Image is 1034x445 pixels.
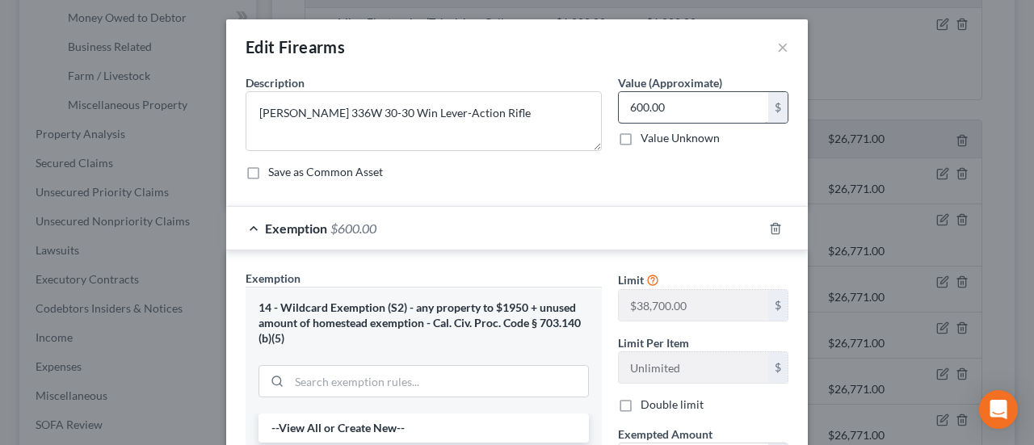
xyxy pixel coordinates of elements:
[979,390,1018,429] div: Open Intercom Messenger
[641,397,704,413] label: Double limit
[619,92,768,123] input: 0.00
[258,414,589,443] li: --View All or Create New--
[330,220,376,236] span: $600.00
[618,74,722,91] label: Value (Approximate)
[619,352,768,383] input: --
[618,334,689,351] label: Limit Per Item
[246,271,301,285] span: Exemption
[641,130,720,146] label: Value Unknown
[768,92,788,123] div: $
[618,273,644,287] span: Limit
[768,290,788,321] div: $
[618,427,712,441] span: Exempted Amount
[777,37,788,57] button: ×
[268,164,383,180] label: Save as Common Asset
[246,76,305,90] span: Description
[619,290,768,321] input: --
[289,366,588,397] input: Search exemption rules...
[258,300,589,346] div: 14 - Wildcard Exemption (S2) - any property to $1950 + unused amount of homestead exemption - Cal...
[265,220,327,236] span: Exemption
[246,36,345,58] div: Edit Firearms
[768,352,788,383] div: $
